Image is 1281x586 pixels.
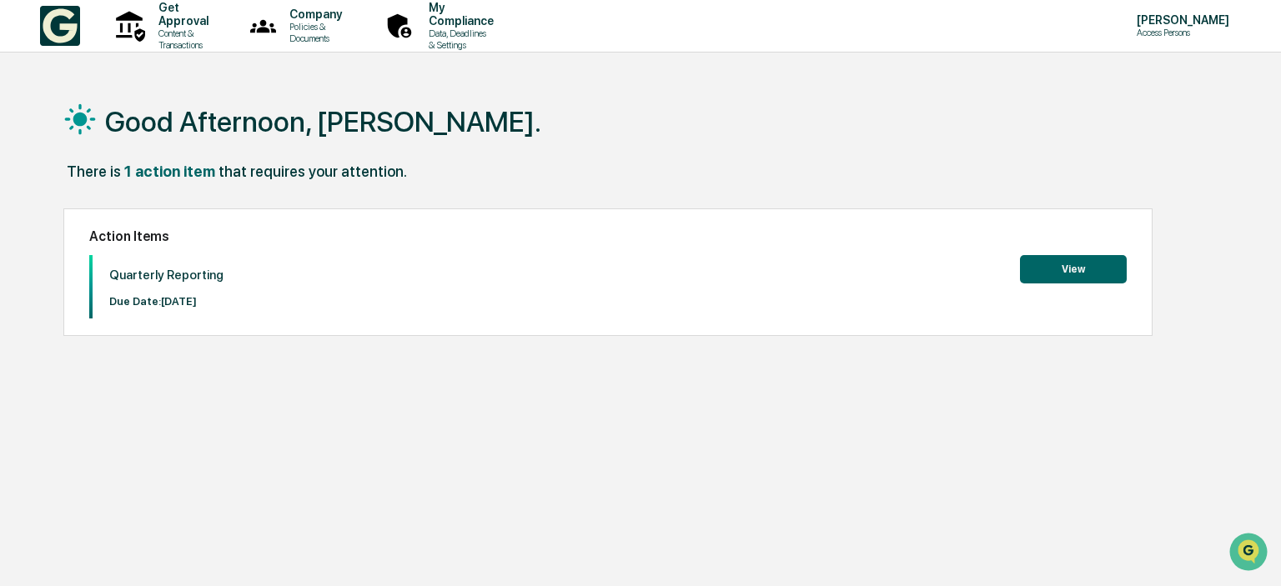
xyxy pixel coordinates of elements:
div: There is [67,163,121,180]
p: Company [276,8,350,21]
p: Get Approval [145,1,217,28]
a: 🔎Data Lookup [10,235,112,265]
button: Start new chat [284,133,304,153]
span: Data Lookup [33,242,105,258]
p: How can we help? [17,35,304,62]
a: 🖐️Preclearance [10,203,114,233]
h2: Action Items [89,228,1127,244]
div: 🔎 [17,243,30,257]
p: Access Persons [1123,27,1238,38]
div: 🖐️ [17,212,30,225]
div: that requires your attention. [219,163,407,180]
p: Data, Deadlines & Settings [415,28,502,51]
p: Content & Transactions [145,28,217,51]
p: Policies & Documents [276,21,350,44]
span: Preclearance [33,210,108,227]
a: 🗄️Attestations [114,203,213,233]
img: 1746055101610-c473b297-6a78-478c-a979-82029cc54cd1 [17,128,47,158]
h1: Good Afternoon, [PERSON_NAME]. [105,105,541,138]
a: View [1020,260,1127,276]
div: 🗄️ [121,212,134,225]
p: [PERSON_NAME] [1123,13,1238,27]
button: View [1020,255,1127,283]
a: Powered byPylon [118,282,202,295]
p: Quarterly Reporting [109,268,224,283]
p: My Compliance [415,1,502,28]
div: We're available if you need us! [57,144,211,158]
div: 1 action item [124,163,215,180]
span: Pylon [166,283,202,295]
div: Start new chat [57,128,274,144]
p: Due Date: [DATE] [109,295,224,308]
img: logo [40,6,80,46]
span: Attestations [138,210,207,227]
iframe: Open customer support [1228,531,1273,576]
